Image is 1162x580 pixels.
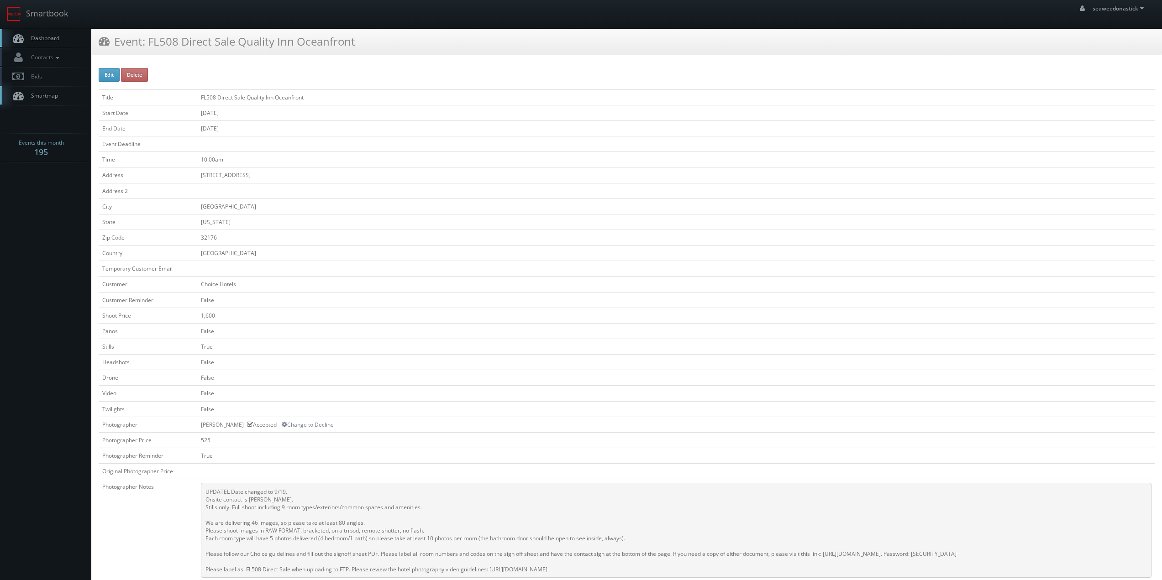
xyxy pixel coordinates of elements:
td: Twilights [99,401,197,417]
span: Bids [26,73,42,80]
td: Panos [99,323,197,339]
td: False [197,355,1155,370]
strong: 195 [34,146,48,157]
td: 10:00am [197,152,1155,167]
td: Time [99,152,197,167]
td: FL508 Direct Sale Quality Inn Oceanfront [197,89,1155,105]
td: [DATE] [197,105,1155,120]
td: [GEOGRAPHIC_DATA] [197,246,1155,261]
img: smartbook-logo.png [7,7,21,21]
a: Change to Decline [282,421,334,428]
td: Customer Reminder [99,292,197,308]
td: Event Deadline [99,136,197,152]
td: End Date [99,120,197,136]
td: [STREET_ADDRESS] [197,167,1155,183]
pre: UPDATEL Date changed to 9/19. Onsite contact is [PERSON_NAME]. Stills only. Full shoot including ... [201,483,1151,578]
td: False [197,292,1155,308]
td: Choice Hotels [197,277,1155,292]
span: Dashboard [26,34,59,42]
h3: Event: FL508 Direct Sale Quality Inn Oceanfront [99,33,355,49]
td: City [99,199,197,214]
td: 32176 [197,230,1155,245]
td: Stills [99,339,197,354]
td: True [197,448,1155,463]
td: Photographer Price [99,432,197,448]
td: Video [99,386,197,401]
button: Delete [121,68,148,82]
td: Original Photographer Price [99,464,197,479]
td: False [197,370,1155,386]
td: False [197,323,1155,339]
span: Contacts [26,53,62,61]
td: Headshots [99,355,197,370]
td: Temporary Customer Email [99,261,197,277]
td: Shoot Price [99,308,197,323]
td: Address 2 [99,183,197,199]
td: False [197,386,1155,401]
td: Photographer [99,417,197,432]
td: [DATE] [197,120,1155,136]
td: Zip Code [99,230,197,245]
td: Title [99,89,197,105]
span: seaweedonastick [1093,5,1146,12]
td: Country [99,246,197,261]
td: [PERSON_NAME] - Accepted -- [197,417,1155,432]
td: Drone [99,370,197,386]
button: Edit [99,68,120,82]
td: Customer [99,277,197,292]
td: 1,600 [197,308,1155,323]
span: Smartmap [26,92,58,99]
span: Events this month [19,138,64,147]
td: Photographer Reminder [99,448,197,463]
td: Address [99,167,197,183]
td: False [197,401,1155,417]
td: Start Date [99,105,197,120]
td: State [99,214,197,230]
td: True [197,339,1155,354]
td: 525 [197,432,1155,448]
td: [US_STATE] [197,214,1155,230]
td: [GEOGRAPHIC_DATA] [197,199,1155,214]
